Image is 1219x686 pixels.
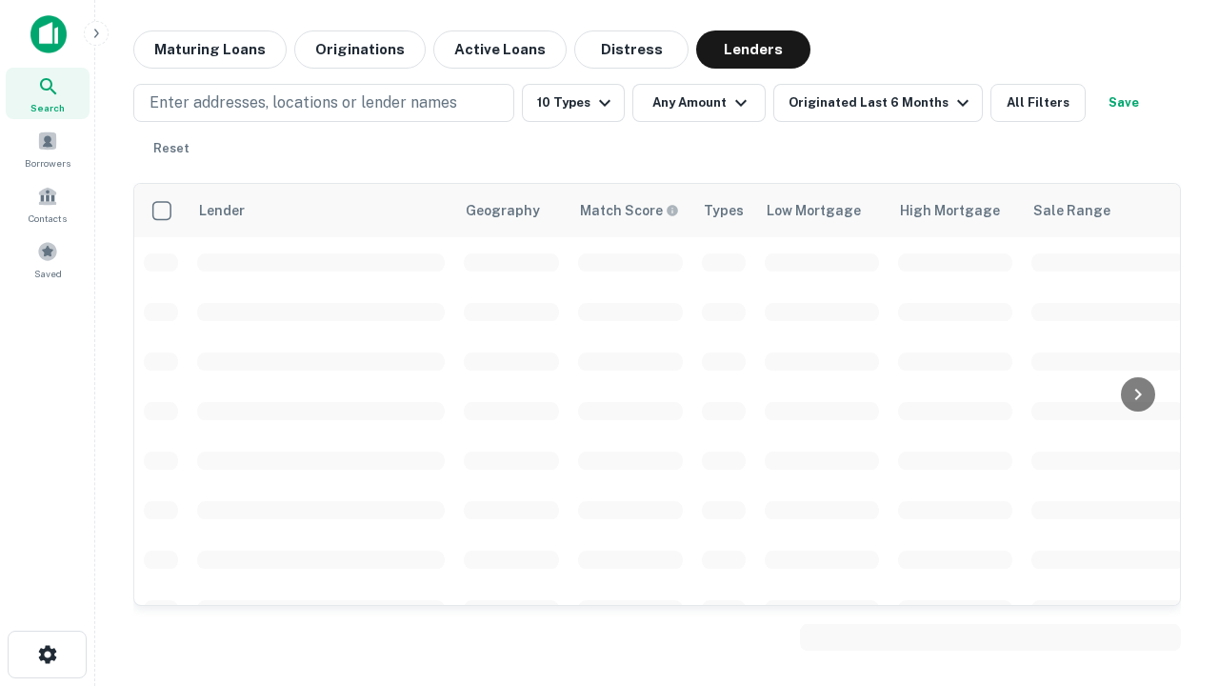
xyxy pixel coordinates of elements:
th: Sale Range [1022,184,1193,237]
div: Capitalize uses an advanced AI algorithm to match your search with the best lender. The match sco... [580,200,679,221]
div: Geography [466,199,540,222]
th: Geography [454,184,569,237]
button: Active Loans [433,30,567,69]
button: Any Amount [632,84,766,122]
a: Search [6,68,90,119]
button: Originations [294,30,426,69]
img: capitalize-icon.png [30,15,67,53]
th: High Mortgage [889,184,1022,237]
span: Contacts [29,211,67,226]
th: Low Mortgage [755,184,889,237]
a: Borrowers [6,123,90,174]
button: Originated Last 6 Months [773,84,983,122]
div: Lender [199,199,245,222]
button: Distress [574,30,689,69]
span: Saved [34,266,62,281]
iframe: Chat Widget [1124,473,1219,564]
th: Capitalize uses an advanced AI algorithm to match your search with the best lender. The match sco... [569,184,692,237]
div: Types [704,199,744,222]
button: All Filters [990,84,1086,122]
button: Maturing Loans [133,30,287,69]
div: Sale Range [1033,199,1110,222]
th: Lender [188,184,454,237]
th: Types [692,184,755,237]
a: Saved [6,233,90,285]
button: Save your search to get updates of matches that match your search criteria. [1093,84,1154,122]
h6: Match Score [580,200,675,221]
div: Originated Last 6 Months [789,91,974,114]
span: Borrowers [25,155,70,171]
div: Low Mortgage [767,199,861,222]
button: 10 Types [522,84,625,122]
div: High Mortgage [900,199,1000,222]
span: Search [30,100,65,115]
button: Reset [141,130,202,168]
p: Enter addresses, locations or lender names [150,91,457,114]
a: Contacts [6,178,90,230]
button: Lenders [696,30,810,69]
button: Enter addresses, locations or lender names [133,84,514,122]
